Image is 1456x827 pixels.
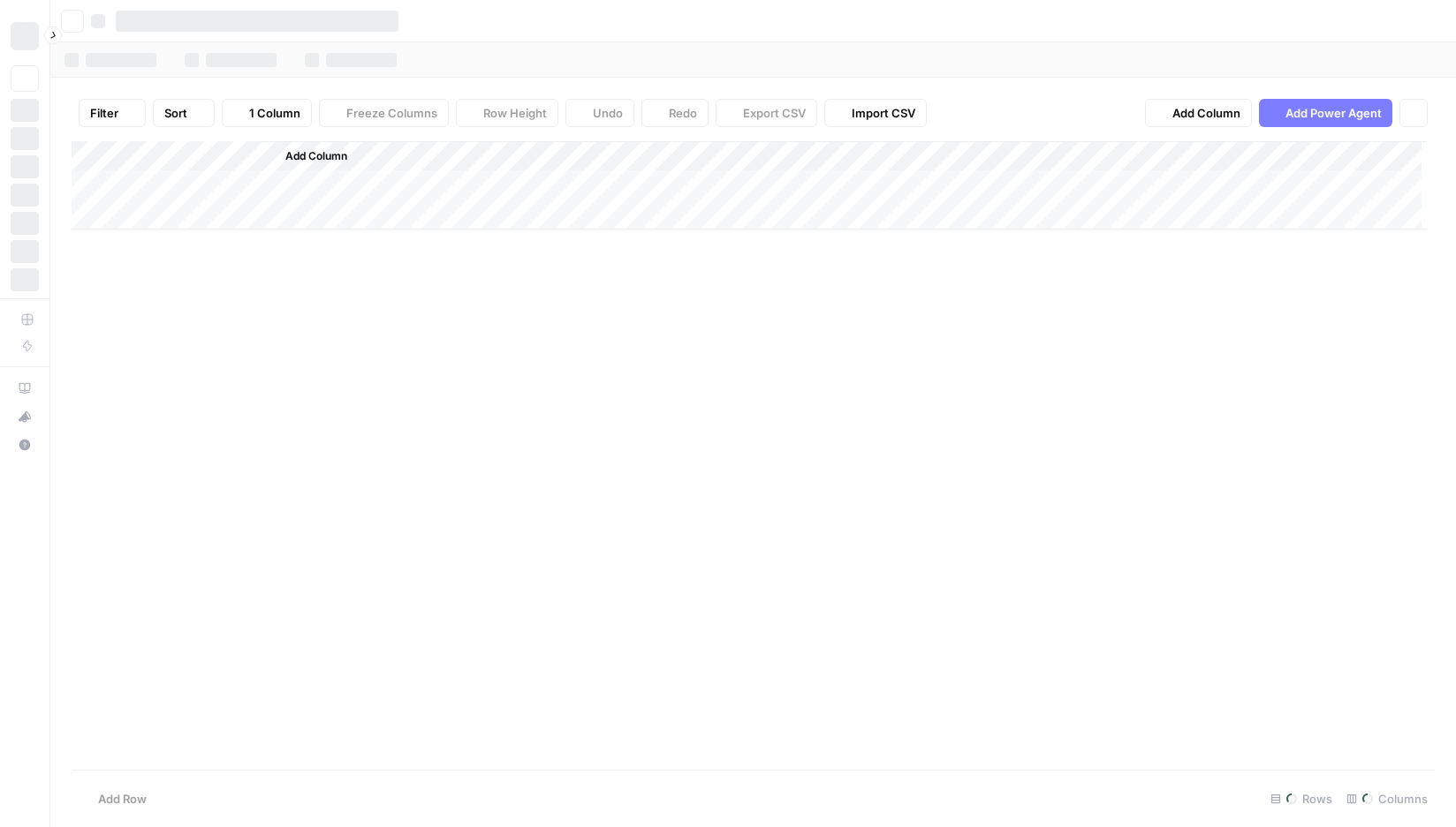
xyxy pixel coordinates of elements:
[852,104,915,122] span: Import CSV
[153,99,215,127] button: Sort
[743,104,806,122] span: Export CSV
[79,99,146,127] button: Filter
[593,104,623,122] span: Undo
[456,99,558,127] button: Row Height
[262,145,354,168] button: Add Column
[285,148,347,164] span: Add Column
[483,104,547,122] span: Row Height
[641,99,709,127] button: Redo
[11,402,39,431] button: What's new?
[319,99,449,127] button: Freeze Columns
[249,104,300,122] span: 1 Column
[11,403,38,430] div: What's new?
[1259,99,1392,127] button: Add Power Agent
[1339,785,1435,813] div: Columns
[1263,785,1339,813] div: Rows
[222,99,312,127] button: 1 Column
[1285,104,1382,122] span: Add Power Agent
[716,99,817,127] button: Export CSV
[824,99,927,127] button: Import CSV
[90,104,118,122] span: Filter
[164,104,187,122] span: Sort
[565,99,634,127] button: Undo
[98,790,147,808] span: Add Row
[11,374,39,402] a: AirOps Academy
[72,785,157,813] button: Add Row
[1172,104,1240,122] span: Add Column
[346,104,437,122] span: Freeze Columns
[669,104,697,122] span: Redo
[1145,99,1252,127] button: Add Column
[11,431,39,459] button: Help + Support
